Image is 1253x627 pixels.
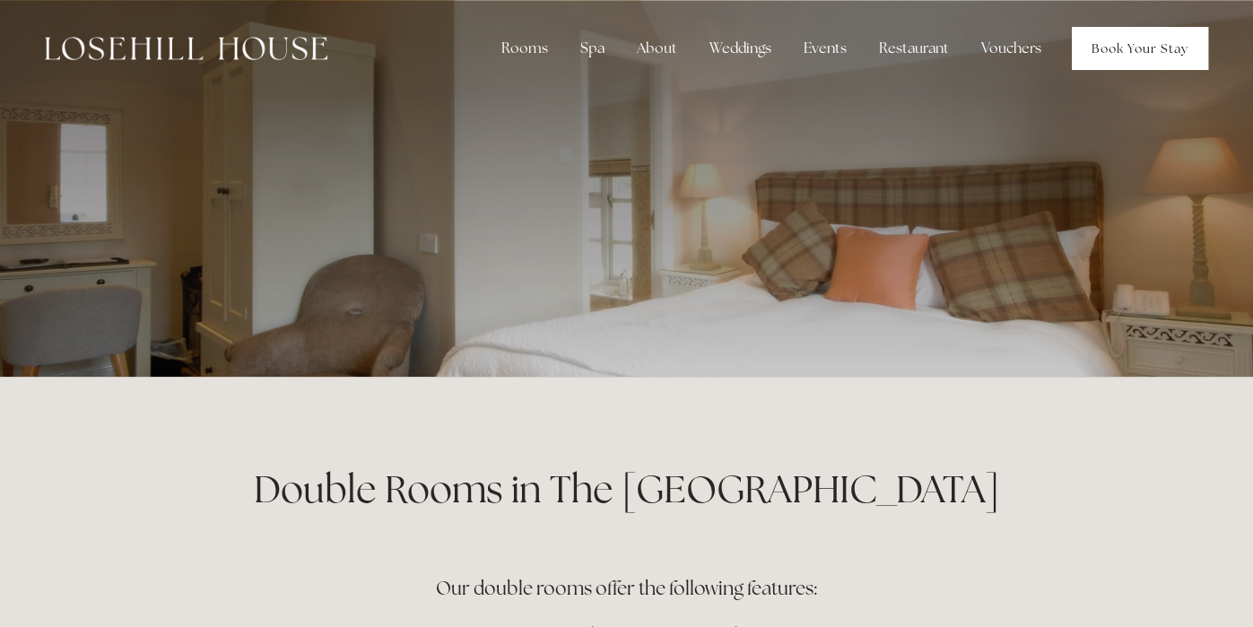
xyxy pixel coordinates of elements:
div: Restaurant [865,30,963,66]
img: Losehill House [45,37,327,60]
div: Weddings [695,30,786,66]
div: Events [789,30,861,66]
h1: Double Rooms in The [GEOGRAPHIC_DATA] [198,463,1056,516]
h3: Our double rooms offer the following features: [198,535,1056,606]
div: About [622,30,692,66]
a: Book Your Stay [1072,27,1208,70]
a: Vouchers [967,30,1056,66]
div: Rooms [487,30,562,66]
div: Spa [566,30,619,66]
